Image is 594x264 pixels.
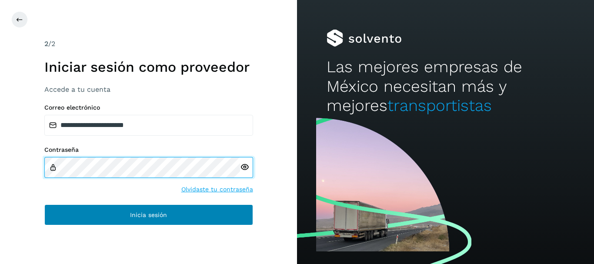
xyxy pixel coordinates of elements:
span: 2 [44,40,48,48]
h3: Accede a tu cuenta [44,85,253,94]
label: Correo electrónico [44,104,253,111]
h2: Las mejores empresas de México necesitan más y mejores [327,57,564,115]
div: /2 [44,39,253,49]
h1: Iniciar sesión como proveedor [44,59,253,75]
button: Inicia sesión [44,204,253,225]
a: Olvidaste tu contraseña [181,185,253,194]
span: Inicia sesión [130,212,167,218]
span: transportistas [387,96,492,115]
label: Contraseña [44,146,253,154]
